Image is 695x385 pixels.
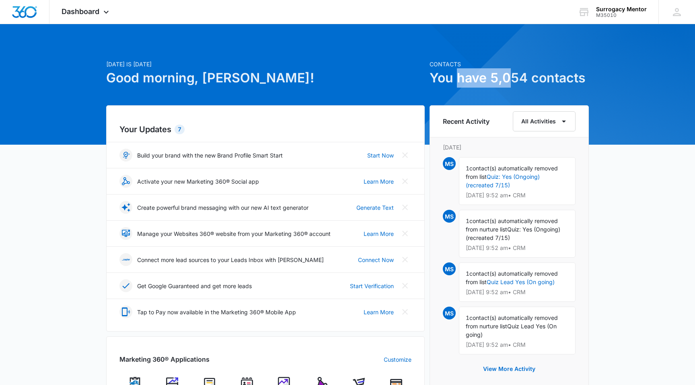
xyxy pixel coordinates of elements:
a: Quiz Lead Yes (On going) [487,279,555,285]
p: Tap to Pay now available in the Marketing 360® Mobile App [137,308,296,316]
p: [DATE] is [DATE] [106,60,425,68]
p: [DATE] [443,143,576,152]
a: Learn More [364,229,394,238]
span: Quiz Lead Yes (On going) [466,323,557,338]
button: Close [399,305,411,318]
span: 1 [466,217,469,224]
h6: Recent Activity [443,117,489,126]
p: Connect more lead sources to your Leads Inbox with [PERSON_NAME] [137,256,324,264]
h1: You have 5,054 contacts [430,68,589,88]
span: 1 [466,270,469,277]
button: Close [399,253,411,266]
span: contact(s) automatically removed from nurture list [466,314,558,330]
span: contact(s) automatically removed from list [466,270,558,285]
button: View More Activity [475,359,543,379]
span: Dashboard [62,7,99,16]
button: All Activities [513,111,576,131]
span: MS [443,157,456,170]
p: Build your brand with the new Brand Profile Smart Start [137,151,283,160]
div: 7 [175,125,185,134]
h2: Marketing 360® Applications [119,354,210,364]
span: 1 [466,314,469,321]
span: contact(s) automatically removed from nurture list [466,217,558,233]
p: Get Google Guaranteed and get more leads [137,282,252,290]
span: MS [443,210,456,223]
span: MS [443,307,456,319]
p: Contacts [430,60,589,68]
a: Learn More [364,308,394,316]
p: [DATE] 9:52 am • CRM [466,342,569,348]
p: [DATE] 9:52 am • CRM [466,245,569,251]
div: account id [596,12,647,18]
a: Start Verification [350,282,394,290]
a: Start Now [367,151,394,160]
h1: Good morning, [PERSON_NAME]! [106,68,425,88]
p: [DATE] 9:52 am • CRM [466,192,569,198]
button: Close [399,149,411,162]
a: Learn More [364,177,394,186]
a: Generate Text [356,203,394,212]
p: [DATE] 9:52 am • CRM [466,289,569,295]
p: Create powerful brand messaging with our new AI text generator [137,203,308,212]
div: account name [596,6,647,12]
span: 1 [466,165,469,172]
p: Manage your Websites 360® website from your Marketing 360® account [137,229,331,238]
button: Close [399,175,411,188]
button: Close [399,279,411,292]
a: Customize [384,355,411,364]
button: Close [399,201,411,214]
a: Connect Now [358,256,394,264]
h2: Your Updates [119,123,411,135]
span: Quiz: Yes (Ongoing) (recreated 7/15) [466,226,560,241]
span: contact(s) automatically removed from list [466,165,558,180]
span: MS [443,262,456,275]
p: Activate your new Marketing 360® Social app [137,177,259,186]
a: Quiz: Yes (Ongoing) (recreated 7/15) [466,173,540,188]
button: Close [399,227,411,240]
